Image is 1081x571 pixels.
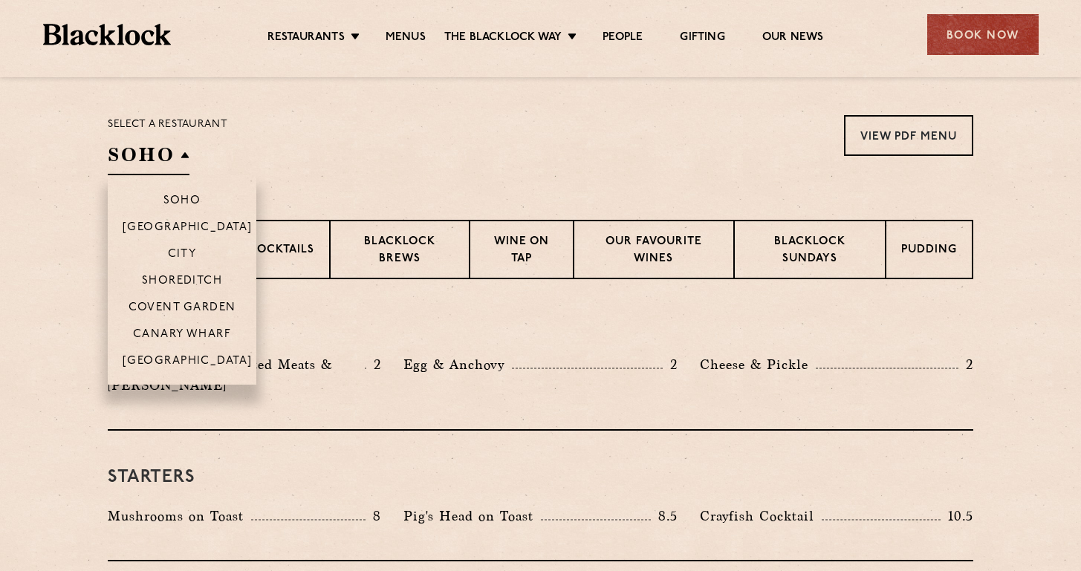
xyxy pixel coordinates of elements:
p: City [168,248,197,263]
p: Crayfish Cocktail [700,506,822,526]
p: Shoreditch [142,275,223,290]
p: Mushrooms on Toast [108,506,251,526]
h2: SOHO [108,142,189,175]
div: Book Now [927,14,1039,55]
a: Our News [762,30,824,47]
a: The Blacklock Way [444,30,562,47]
p: Canary Wharf [133,328,231,343]
p: [GEOGRAPHIC_DATA] [123,355,253,370]
p: Blacklock Sundays [750,234,870,269]
p: 8 [366,506,381,526]
img: BL_Textured_Logo-footer-cropped.svg [43,24,172,45]
p: Covent Garden [129,301,236,316]
a: Restaurants [267,30,345,47]
p: [GEOGRAPHIC_DATA] [123,221,253,236]
p: 2 [663,355,678,374]
h3: Pre Chop Bites [108,316,973,336]
a: Menus [386,30,426,47]
p: Egg & Anchovy [403,354,512,375]
p: Our favourite wines [589,234,718,269]
a: View PDF Menu [844,115,973,156]
p: Cheese & Pickle [700,354,816,375]
h3: Starters [108,468,973,487]
p: Select a restaurant [108,115,227,134]
p: 10.5 [941,506,973,526]
p: Pig's Head on Toast [403,506,541,526]
p: Blacklock Brews [345,234,454,269]
a: People [603,30,643,47]
p: 2 [958,355,973,374]
p: Cocktails [248,242,314,261]
a: Gifting [680,30,724,47]
p: 2 [366,355,381,374]
p: Pudding [901,242,957,261]
p: 8.5 [651,506,678,526]
p: Soho [163,195,201,209]
p: Wine on Tap [485,234,558,269]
